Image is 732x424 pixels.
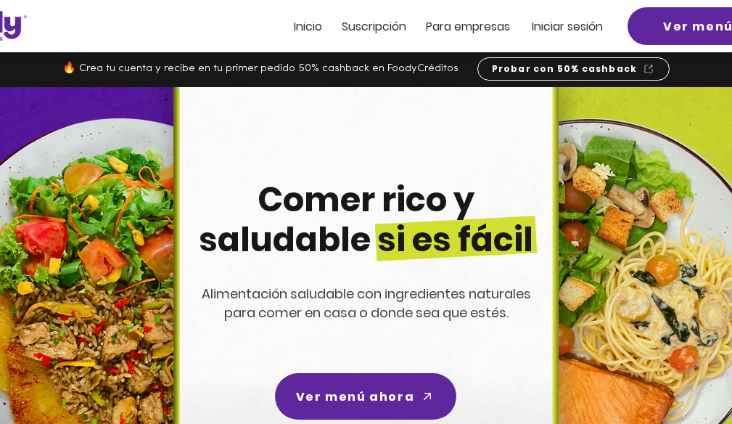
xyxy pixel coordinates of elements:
span: Suscripción [342,18,406,35]
a: Para empresas [426,20,510,33]
span: Pa [426,18,440,35]
a: Ver menú ahora [275,373,456,420]
a: Suscripción [342,20,406,33]
span: Comer rico y saludable si es fácil [199,176,533,263]
span: Inicio [294,18,322,35]
span: Ver menú ahora [296,388,414,406]
span: Probar con 50% cashback [492,62,638,76]
span: Iniciar sesión [532,18,603,35]
a: Iniciar sesión [532,20,603,33]
span: 🔥 Crea tu cuenta y recibe en tu primer pedido 50% cashback en FoodyCréditos [62,63,458,74]
span: Alimentación saludable con ingredientes naturales para comer en casa o donde sea que estés. [202,285,531,322]
span: ra empresas [440,18,510,35]
a: Inicio [294,20,322,33]
a: Probar con 50% cashback [477,57,670,81]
